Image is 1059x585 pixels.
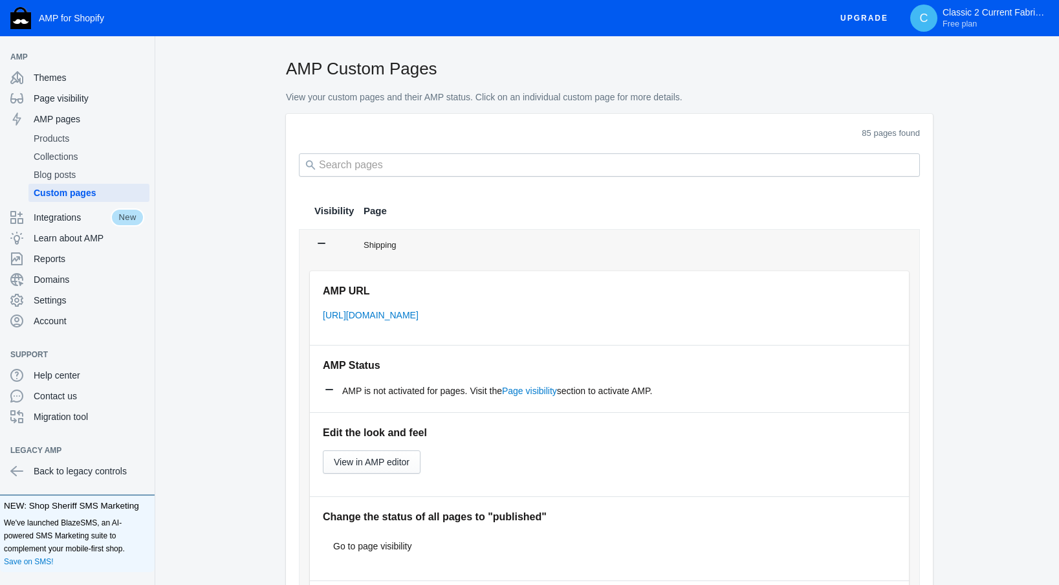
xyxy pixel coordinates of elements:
[34,92,144,105] span: Page visibility
[840,6,888,30] span: Upgrade
[111,208,144,226] span: New
[34,273,144,286] span: Domains
[994,520,1043,569] iframe: Drift Widget Chat Controller
[5,386,149,406] a: Contact us
[34,315,144,327] span: Account
[323,456,420,467] a: View in AMP editor
[333,541,411,551] span: Go to page visibility
[323,450,420,474] button: View in AMP editor
[323,359,896,372] h5: AMP Status
[299,153,920,177] input: Search pages
[299,127,920,142] div: 85 pages found
[5,248,149,269] a: Reports
[830,6,899,30] button: Upgrade
[323,284,896,298] h5: AMP URL
[34,390,144,403] span: Contact us
[364,239,904,252] div: Shipping
[5,269,149,290] a: Domains
[131,54,152,60] button: Add a sales channel
[286,91,933,104] p: View your custom pages and their AMP status. Click on an individual custom page for more details.
[34,113,144,126] span: AMP pages
[34,369,144,382] span: Help center
[34,294,144,307] span: Settings
[5,228,149,248] a: Learn about AMP
[34,211,111,224] span: Integrations
[5,406,149,427] a: Migration tool
[943,7,1046,29] p: Classic 2 Current Fabrication
[502,386,557,396] a: Page visibility
[10,444,131,457] span: Legacy AMP
[10,348,131,361] span: Support
[943,19,977,29] span: Free plan
[323,510,896,524] h5: Change the status of all pages to "published"
[5,290,149,311] a: Settings
[34,232,144,245] span: Learn about AMP
[34,132,144,145] span: Products
[34,150,144,163] span: Collections
[34,168,144,181] span: Blog posts
[334,457,409,467] span: View in AMP editor
[364,204,387,217] span: Page
[34,186,144,199] span: Custom pages
[323,310,419,320] a: [URL][DOMAIN_NAME]
[34,410,144,423] span: Migration tool
[28,166,149,184] a: Blog posts
[131,448,152,453] button: Add a sales channel
[10,50,131,63] span: AMP
[34,71,144,84] span: Themes
[314,204,354,217] span: Visibility
[34,465,144,478] span: Back to legacy controls
[131,352,152,357] button: Add a sales channel
[323,535,422,558] a: Go to page visibility
[10,7,31,29] img: Shop Sheriff Logo
[39,13,104,23] span: AMP for Shopify
[4,555,54,568] a: Save on SMS!
[323,426,896,439] h5: Edit the look and feel
[286,57,933,80] h2: AMP Custom Pages
[28,148,149,166] a: Collections
[5,207,149,228] a: IntegrationsNew
[5,88,149,109] a: Page visibility
[342,384,652,397] span: AMP is not activated for pages. Visit the section to activate AMP.
[34,252,144,265] span: Reports
[5,109,149,129] a: AMP pages
[917,12,930,25] span: C
[5,67,149,88] a: Themes
[28,184,149,202] a: Custom pages
[5,311,149,331] a: Account
[5,461,149,481] a: Back to legacy controls
[28,129,149,148] a: Products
